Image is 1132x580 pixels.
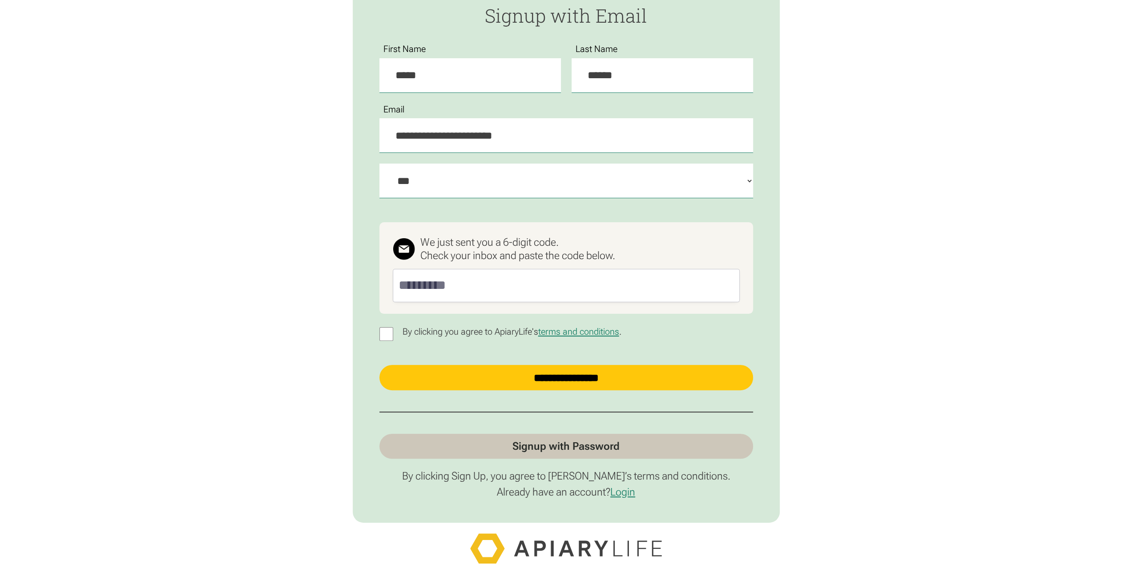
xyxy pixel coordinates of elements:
a: terms and conditions [538,326,619,337]
div: We just sent you a 6-digit code. Check your inbox and paste the code below. [420,236,615,262]
a: Signup with Password [379,434,753,459]
p: Already have an account? [379,485,753,499]
label: Last Name [572,44,622,54]
h2: Signup with Email [379,5,753,26]
p: By clicking Sign Up, you agree to [PERSON_NAME]’s terms and conditions. [379,469,753,483]
label: First Name [379,44,431,54]
p: By clicking you agree to ApiaryLife's . [399,327,626,337]
label: Email [379,104,409,115]
a: Login [610,486,635,498]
